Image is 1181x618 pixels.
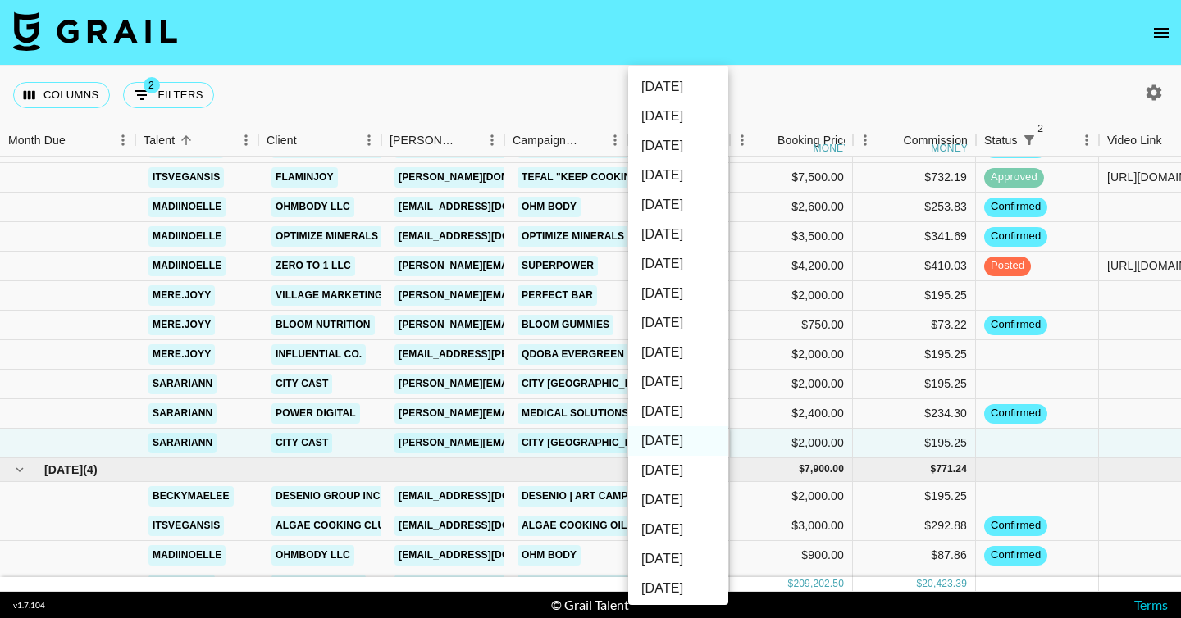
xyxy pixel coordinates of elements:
[628,72,728,102] li: [DATE]
[628,574,728,603] li: [DATE]
[628,220,728,249] li: [DATE]
[628,131,728,161] li: [DATE]
[628,308,728,338] li: [DATE]
[628,279,728,308] li: [DATE]
[628,426,728,456] li: [DATE]
[628,367,728,397] li: [DATE]
[628,161,728,190] li: [DATE]
[628,102,728,131] li: [DATE]
[628,544,728,574] li: [DATE]
[628,190,728,220] li: [DATE]
[628,397,728,426] li: [DATE]
[628,515,728,544] li: [DATE]
[628,249,728,279] li: [DATE]
[628,338,728,367] li: [DATE]
[628,485,728,515] li: [DATE]
[628,456,728,485] li: [DATE]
